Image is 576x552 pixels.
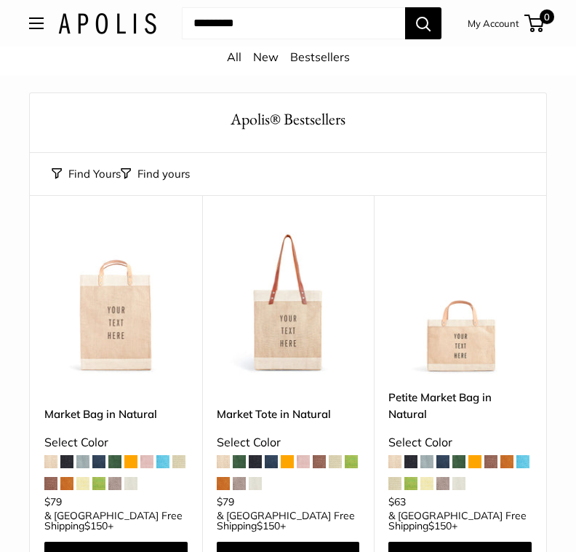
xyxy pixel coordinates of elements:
[388,232,532,375] img: Petite Market Bag in Natural
[428,519,452,532] span: $150
[217,232,360,375] img: description_Make it yours with custom printed text.
[253,50,279,64] a: New
[182,7,405,39] input: Search...
[290,50,350,64] a: Bestsellers
[52,164,121,184] button: Find Yours
[540,9,554,24] span: 0
[84,519,108,532] span: $150
[44,232,188,375] img: Market Bag in Natural
[405,7,441,39] button: Search
[526,15,544,32] a: 0
[44,406,188,422] a: Market Bag in Natural
[217,432,360,454] div: Select Color
[44,495,62,508] span: $79
[388,432,532,454] div: Select Color
[217,510,360,531] span: & [GEOGRAPHIC_DATA] Free Shipping +
[217,495,234,508] span: $79
[388,510,532,531] span: & [GEOGRAPHIC_DATA] Free Shipping +
[121,164,190,184] button: Filter collection
[44,432,188,454] div: Select Color
[217,232,360,375] a: description_Make it yours with custom printed text.description_The Original Market bag in its 4 n...
[52,108,524,130] h1: Apolis® Bestsellers
[217,406,360,422] a: Market Tote in Natural
[388,495,406,508] span: $63
[29,17,44,29] button: Open menu
[388,389,532,423] a: Petite Market Bag in Natural
[468,15,519,32] a: My Account
[44,232,188,375] a: Market Bag in NaturalMarket Bag in Natural
[44,510,188,531] span: & [GEOGRAPHIC_DATA] Free Shipping +
[58,13,156,34] img: Apolis
[257,519,280,532] span: $150
[227,50,241,64] a: All
[388,232,532,375] a: Petite Market Bag in Naturaldescription_Effortless style that elevates every moment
